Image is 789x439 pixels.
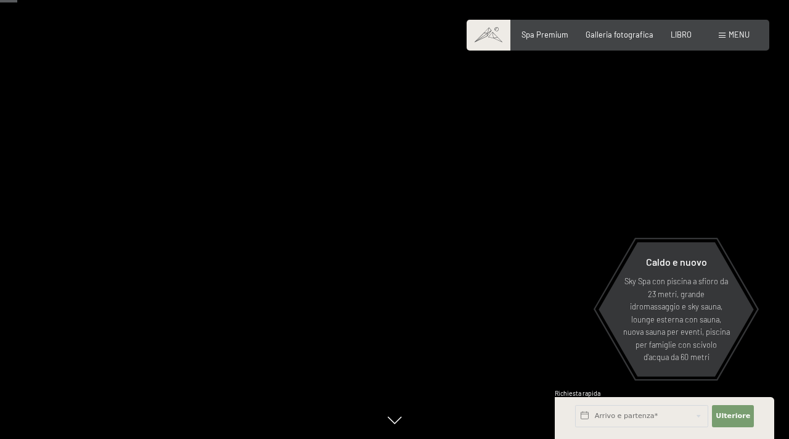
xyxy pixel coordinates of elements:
[716,412,750,420] font: Ulteriore
[712,405,754,427] button: Ulteriore
[671,30,692,39] a: LIBRO
[623,276,730,362] font: Sky Spa con piscina a sfioro da 23 metri, grande idromassaggio e sky sauna, lounge esterna con sa...
[521,30,568,39] a: Spa Premium
[598,242,754,377] a: Caldo e nuovo Sky Spa con piscina a sfioro da 23 metri, grande idromassaggio e sky sauna, lounge ...
[646,256,707,268] font: Caldo e nuovo
[729,30,750,39] font: menu
[555,390,600,397] font: Richiesta rapida
[586,30,653,39] a: Galleria fotografica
